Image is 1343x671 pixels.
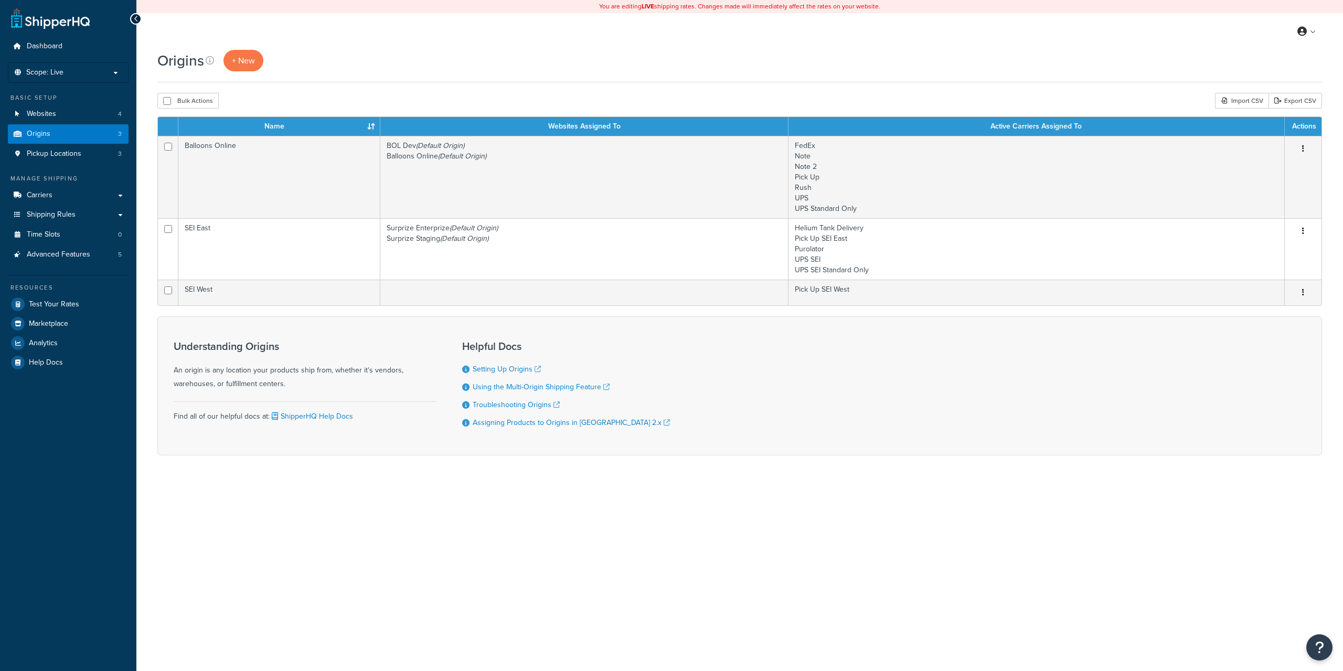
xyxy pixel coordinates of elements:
h3: Understanding Origins [174,340,436,352]
span: 3 [118,130,122,139]
a: Dashboard [8,37,129,56]
a: Export CSV [1269,93,1322,109]
b: LIVE [642,2,654,11]
a: Troubleshooting Origins [473,399,560,410]
span: Time Slots [27,230,60,239]
a: Advanced Features 5 [8,245,129,264]
th: Actions [1285,117,1321,136]
h1: Origins [157,50,204,71]
th: Name : activate to sort column ascending [178,117,380,136]
div: Manage Shipping [8,174,129,183]
span: Help Docs [29,358,63,367]
button: Bulk Actions [157,93,219,109]
span: Scope: Live [26,68,63,77]
span: + New [232,55,255,67]
div: An origin is any location your products ship from, whether it's vendors, warehouses, or fulfillme... [174,340,436,391]
a: Shipping Rules [8,205,129,225]
span: 4 [118,110,122,119]
span: Dashboard [27,42,62,51]
a: + New [223,50,263,71]
span: Websites [27,110,56,119]
span: 0 [118,230,122,239]
h3: Helpful Docs [462,340,670,352]
a: Pickup Locations 3 [8,144,129,164]
td: Pick Up SEI West [788,280,1285,305]
i: (Default Origin) [440,233,488,244]
span: Test Your Rates [29,300,79,309]
li: Pickup Locations [8,144,129,164]
th: Websites Assigned To [380,117,788,136]
td: BOL Dev Balloons Online [380,136,788,218]
a: Websites 4 [8,104,129,124]
a: ShipperHQ Home [11,8,90,29]
span: Advanced Features [27,250,90,259]
td: Helium Tank Delivery Pick Up SEI East Purolator UPS SEI UPS SEI Standard Only [788,218,1285,280]
button: Open Resource Center [1306,634,1333,661]
span: Origins [27,130,50,139]
td: Balloons Online [178,136,380,218]
span: 3 [118,150,122,158]
a: Carriers [8,186,129,205]
div: Resources [8,283,129,292]
a: Setting Up Origins [473,364,541,375]
i: (Default Origin) [438,151,486,162]
i: (Default Origin) [450,222,498,233]
span: Shipping Rules [27,210,76,219]
a: Time Slots 0 [8,225,129,244]
li: Advanced Features [8,245,129,264]
div: Import CSV [1215,93,1269,109]
span: Analytics [29,339,58,348]
td: FedEx Note Note 2 Pick Up Rush UPS UPS Standard Only [788,136,1285,218]
span: Marketplace [29,319,68,328]
a: ShipperHQ Help Docs [270,411,353,422]
th: Active Carriers Assigned To [788,117,1285,136]
li: Websites [8,104,129,124]
div: Find all of our helpful docs at: [174,401,436,423]
td: SEI East [178,218,380,280]
a: Using the Multi-Origin Shipping Feature [473,381,610,392]
a: Analytics [8,334,129,353]
td: Surprize Enterprize Surprize Staging [380,218,788,280]
span: Carriers [27,191,52,200]
span: 5 [118,250,122,259]
a: Test Your Rates [8,295,129,314]
a: Help Docs [8,353,129,372]
a: Marketplace [8,314,129,333]
div: Basic Setup [8,93,129,102]
td: SEI West [178,280,380,305]
li: Origins [8,124,129,144]
span: Pickup Locations [27,150,81,158]
li: Time Slots [8,225,129,244]
i: (Default Origin) [416,140,464,151]
a: Assigning Products to Origins in [GEOGRAPHIC_DATA] 2.x [473,417,670,428]
a: Origins 3 [8,124,129,144]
